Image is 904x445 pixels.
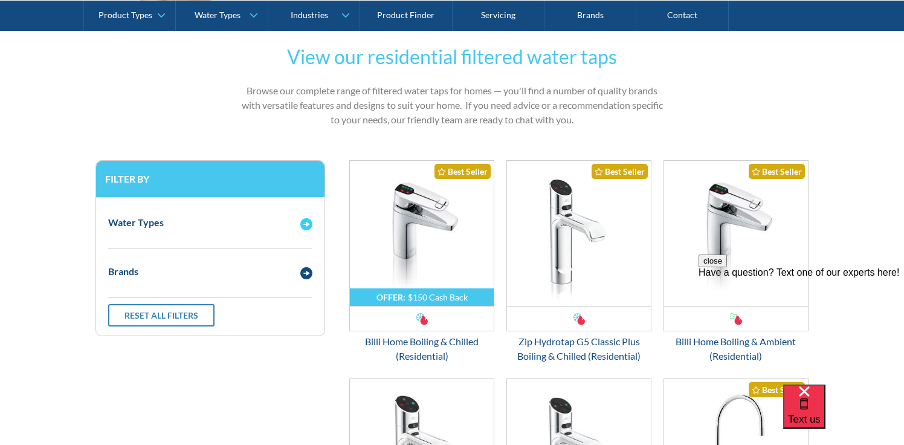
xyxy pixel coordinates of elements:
[349,334,494,363] div: Billi Home Boiling & Chilled (Residential)
[108,264,138,279] div: Brands
[350,161,494,306] img: Billi Home Boiling & Chilled (Residential)
[783,385,904,445] iframe: podium webchat widget bubble
[349,160,494,363] a: OFFER:$150 Cash BackBilli Home Boiling & Chilled (Residential)Best SellerBilli Home Boiling & Chi...
[287,42,617,71] h2: View our residential filtered water taps
[506,160,651,363] a: Zip Hydrotap G5 Classic Plus Boiling & Chilled (Residential)Best SellerZip Hydrotap G5 Classic Pl...
[108,304,215,326] a: Reset all filters
[291,10,328,20] div: Industries
[663,334,809,363] div: Billi Home Boiling & Ambient (Residential)
[376,292,405,302] div: OFFER:
[108,215,164,230] div: Water Types
[699,255,904,400] iframe: podium webchat widget prompt
[195,10,241,20] div: Water Types
[507,161,651,306] img: Zip Hydrotap G5 Classic Plus Boiling & Chilled (Residential)
[434,164,491,179] div: Best Seller
[664,161,808,306] img: Billi Home Boiling & Ambient (Residential)
[98,10,152,20] div: Product Types
[238,83,666,127] p: Browse our complete range of filtered water taps for homes — you'll find a number of quality bran...
[663,160,809,363] a: Billi Home Boiling & Ambient (Residential)Best SellerBilli Home Boiling & Ambient (Residential)
[749,164,805,179] div: Best Seller
[105,173,315,184] h3: Filter by
[408,292,468,302] div: $150 Cash Back
[506,334,651,363] div: Zip Hydrotap G5 Classic Plus Boiling & Chilled (Residential)
[592,164,648,179] div: Best Seller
